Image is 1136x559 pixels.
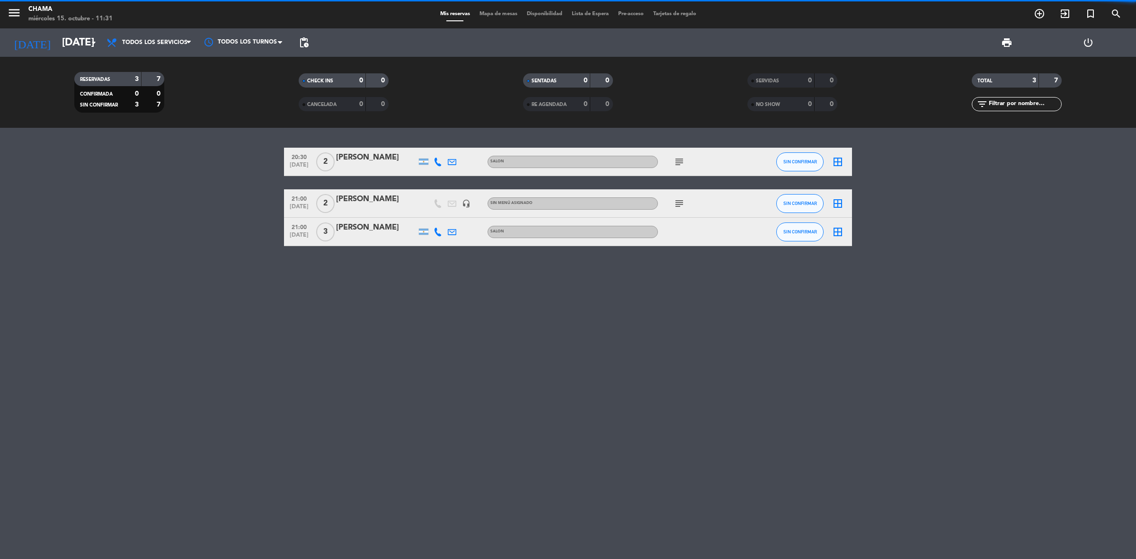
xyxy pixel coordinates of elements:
[135,76,139,82] strong: 3
[532,79,557,83] span: SENTADAS
[756,79,779,83] span: SERVIDAS
[808,77,812,84] strong: 0
[808,101,812,107] strong: 0
[381,77,387,84] strong: 0
[336,151,417,164] div: [PERSON_NAME]
[157,90,162,97] strong: 0
[359,101,363,107] strong: 0
[336,193,417,205] div: [PERSON_NAME]
[122,39,187,46] span: Todos los servicios
[316,152,335,171] span: 2
[832,156,843,168] i: border_all
[1083,37,1094,48] i: power_settings_new
[28,5,113,14] div: CHAMA
[648,11,701,17] span: Tarjetas de regalo
[674,198,685,209] i: subject
[756,102,780,107] span: NO SHOW
[287,193,311,204] span: 21:00
[435,11,475,17] span: Mis reservas
[1054,77,1060,84] strong: 7
[532,102,567,107] span: RE AGENDADA
[157,101,162,108] strong: 7
[783,229,817,234] span: SIN CONFIRMAR
[287,162,311,173] span: [DATE]
[776,222,824,241] button: SIN CONFIRMAR
[830,77,835,84] strong: 0
[1001,37,1012,48] span: print
[522,11,567,17] span: Disponibilidad
[783,201,817,206] span: SIN CONFIRMAR
[157,76,162,82] strong: 7
[977,79,992,83] span: TOTAL
[1059,8,1071,19] i: exit_to_app
[674,156,685,168] i: subject
[7,32,57,53] i: [DATE]
[135,90,139,97] strong: 0
[783,159,817,164] span: SIN CONFIRMAR
[287,232,311,243] span: [DATE]
[135,101,139,108] strong: 3
[287,151,311,162] span: 20:30
[605,101,611,107] strong: 0
[490,230,504,233] span: SALON
[1034,8,1045,19] i: add_circle_outline
[776,152,824,171] button: SIN CONFIRMAR
[307,79,333,83] span: CHECK INS
[605,77,611,84] strong: 0
[832,198,843,209] i: border_all
[1110,8,1122,19] i: search
[584,101,587,107] strong: 0
[7,6,21,20] i: menu
[976,98,988,110] i: filter_list
[988,99,1061,109] input: Filtrar por nombre...
[776,194,824,213] button: SIN CONFIRMAR
[7,6,21,23] button: menu
[584,77,587,84] strong: 0
[832,226,843,238] i: border_all
[287,204,311,214] span: [DATE]
[336,222,417,234] div: [PERSON_NAME]
[381,101,387,107] strong: 0
[28,14,113,24] div: miércoles 15. octubre - 11:31
[88,37,99,48] i: arrow_drop_down
[1085,8,1096,19] i: turned_in_not
[80,77,110,82] span: RESERVADAS
[462,199,470,208] i: headset_mic
[80,103,118,107] span: SIN CONFIRMAR
[490,160,504,163] span: SALON
[316,222,335,241] span: 3
[475,11,522,17] span: Mapa de mesas
[298,37,310,48] span: pending_actions
[567,11,613,17] span: Lista de Espera
[359,77,363,84] strong: 0
[80,92,113,97] span: CONFIRMADA
[613,11,648,17] span: Pre-acceso
[307,102,337,107] span: CANCELADA
[1047,28,1129,57] div: LOG OUT
[1032,77,1036,84] strong: 3
[490,201,532,205] span: Sin menú asignado
[830,101,835,107] strong: 0
[287,221,311,232] span: 21:00
[316,194,335,213] span: 2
